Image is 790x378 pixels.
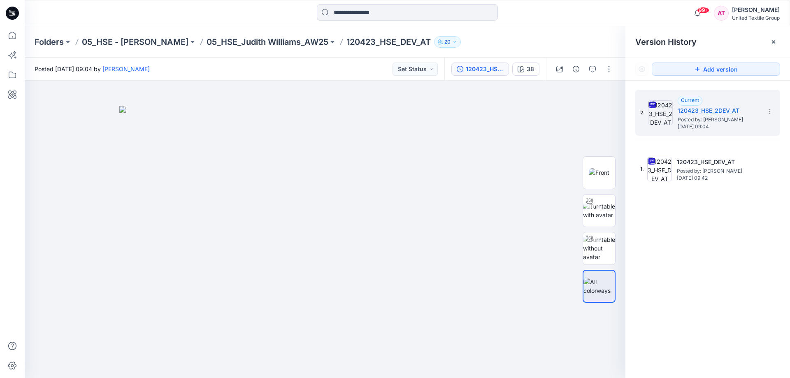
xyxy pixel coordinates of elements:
[652,63,780,76] button: Add version
[681,97,699,103] span: Current
[697,7,709,14] span: 99+
[583,202,615,219] img: Turntable with avatar
[569,63,583,76] button: Details
[451,63,509,76] button: 120423_HSE_2DEV_AT
[444,37,451,46] p: 20
[635,37,697,47] span: Version History
[678,116,760,124] span: Posted by: Anastasija Trusakova
[434,36,461,48] button: 20
[82,36,188,48] a: 05_HSE - [PERSON_NAME]
[35,65,150,73] span: Posted [DATE] 09:04 by
[678,106,760,116] h5: 120423_HSE_2DEV_AT
[678,124,760,130] span: [DATE] 09:04
[527,65,534,74] div: 38
[647,157,672,181] img: 120423_HSE_DEV_AT
[640,109,645,116] span: 2.
[589,168,609,177] img: Front
[512,63,539,76] button: 38
[635,63,648,76] button: Show Hidden Versions
[677,167,759,175] span: Posted by: Anastasija Trusakova
[35,36,64,48] a: Folders
[732,5,780,15] div: [PERSON_NAME]
[648,100,673,125] img: 120423_HSE_2DEV_AT
[677,157,759,167] h5: 120423_HSE_DEV_AT
[770,39,777,45] button: Close
[207,36,328,48] a: 05_HSE_Judith Williams_AW25
[583,278,615,295] img: All colorways
[732,15,780,21] div: United Textile Group
[677,175,759,181] span: [DATE] 09:42
[102,65,150,72] a: [PERSON_NAME]
[583,235,615,261] img: Turntable without avatar
[714,6,729,21] div: AT
[346,36,431,48] p: 120423_HSE_DEV_AT
[466,65,504,74] div: 120423_HSE_2DEV_AT
[640,165,644,173] span: 1.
